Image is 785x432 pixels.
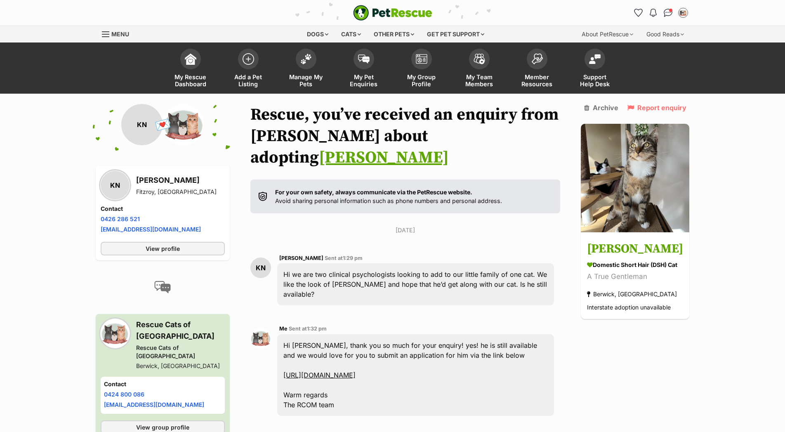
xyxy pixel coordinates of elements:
[250,257,271,278] div: KN
[102,26,135,41] a: Menu
[650,9,656,17] img: notifications-46538b983faf8c2785f20acdc204bb7945ddae34d4c08c2a6579f10ce5e182be.svg
[343,255,363,261] span: 1:29 pm
[576,26,639,42] div: About PetRescue
[104,380,222,388] h4: Contact
[101,205,225,213] h4: Contact
[163,104,204,145] img: Rescue Cats of Melbourne profile pic
[136,188,217,196] div: Fitzroy, [GEOGRAPHIC_DATA]
[421,26,490,42] div: Get pet support
[627,104,686,111] a: Report enquiry
[104,401,204,408] a: [EMAIL_ADDRESS][DOMAIN_NAME]
[345,73,382,87] span: My Pet Enquiries
[279,326,288,332] span: Me
[664,9,672,17] img: chat-41dd97257d64d25036548639549fe6c8038ab92f7586957e7f3b1b290dea8141.svg
[353,5,432,21] a: PetRescue
[679,9,687,17] img: Rescue Cats of Melbourne profile pic
[581,234,689,319] a: [PERSON_NAME] Domestic Short Hair (DSH) Cat A True Gentleman Berwick, [GEOGRAPHIC_DATA] Interstat...
[136,344,225,360] div: Rescue Cats of [GEOGRAPHIC_DATA]
[589,54,601,64] img: help-desk-icon-fdf02630f3aa405de69fd3d07c3f3aa587a6932b1a1747fa1d2bba05be0121f9.svg
[319,147,449,168] a: [PERSON_NAME]
[162,45,219,94] a: My Rescue Dashboard
[662,6,675,19] a: Conversations
[101,319,130,348] img: Rescue Cats of Melbourne profile pic
[647,6,660,19] button: Notifications
[185,53,196,65] img: dashboard-icon-eb2f2d2d3e046f16d808141f083e7271f6b2e854fb5c12c21221c1fb7104beca.svg
[230,73,267,87] span: Add a Pet Listing
[111,31,129,38] span: Menu
[531,53,543,64] img: member-resources-icon-8e73f808a243e03378d46382f2149f9095a855e16c252ad45f914b54edf8863c.svg
[566,45,624,94] a: Support Help Desk
[307,326,327,332] span: 1:32 pm
[519,73,556,87] span: Member Resources
[250,328,271,349] img: Rescue Cats of Melbourne profile pic
[368,26,420,42] div: Other pets
[104,391,144,398] a: 0424 800 086
[283,371,356,379] a: [URL][DOMAIN_NAME]
[101,226,201,233] a: [EMAIL_ADDRESS][DOMAIN_NAME]
[136,362,225,370] div: Berwick, [GEOGRAPHIC_DATA]
[101,215,140,222] a: 0426 286 521
[301,26,334,42] div: Dogs
[146,244,180,253] span: View profile
[587,240,683,259] h3: [PERSON_NAME]
[416,54,427,64] img: group-profile-icon-3fa3cf56718a62981997c0bc7e787c4b2cf8bcc04b72c1350f741eb67cf2f40e.svg
[136,319,225,342] h3: Rescue Cats of [GEOGRAPHIC_DATA]
[136,175,217,186] h3: [PERSON_NAME]
[154,281,171,293] img: conversation-icon-4a6f8262b818ee0b60e3300018af0b2d0b884aa5de6e9bcb8d3d4eeb1a70a7c4.svg
[101,242,225,255] a: View profile
[587,271,683,283] div: A True Gentleman
[581,124,689,232] img: Bramble
[335,26,367,42] div: Cats
[288,73,325,87] span: Manage My Pets
[277,334,554,416] div: Hi [PERSON_NAME], thank you so much for your enquiry! yes! he is still available and we would lov...
[587,289,677,300] div: Berwick, [GEOGRAPHIC_DATA]
[172,73,209,87] span: My Rescue Dashboard
[474,54,485,64] img: team-members-icon-5396bd8760b3fe7c0b43da4ab00e1e3bb1a5d9ba89233759b79545d2d3fc5d0d.svg
[677,6,690,19] button: My account
[587,304,671,311] span: Interstate adoption unavailable
[335,45,393,94] a: My Pet Enquiries
[641,26,690,42] div: Good Reads
[300,54,312,64] img: manage-my-pets-icon-02211641906a0b7f246fdf0571729dbe1e7629f14944591b6c1af311fb30b64b.svg
[587,261,683,269] div: Domestic Short Hair (DSH) Cat
[136,423,189,432] span: View group profile
[250,104,560,168] h1: Rescue, you’ve received an enquiry from [PERSON_NAME] about adopting
[121,104,163,145] div: KN
[219,45,277,94] a: Add a Pet Listing
[450,45,508,94] a: My Team Members
[275,188,502,205] p: Avoid sharing personal information such as phone numbers and personal address.
[632,6,645,19] a: Favourites
[277,263,554,305] div: Hi we are two clinical psychologists looking to add to our little family of one cat. We like the ...
[353,5,432,21] img: logo-e224e6f780fb5917bec1dbf3a21bbac754714ae5b6737aabdf751b685950b380.svg
[508,45,566,94] a: Member Resources
[576,73,613,87] span: Support Help Desk
[250,226,560,234] p: [DATE]
[358,54,370,64] img: pet-enquiries-icon-7e3ad2cf08bfb03b45e93fb7055b45f3efa6380592205ae92323e6603595dc1f.svg
[289,326,327,332] span: Sent at
[275,189,472,196] strong: For your own safety, always communicate via the PetRescue website.
[461,73,498,87] span: My Team Members
[393,45,450,94] a: My Group Profile
[325,255,363,261] span: Sent at
[403,73,440,87] span: My Group Profile
[632,6,690,19] ul: Account quick links
[279,255,323,261] span: [PERSON_NAME]
[243,53,254,65] img: add-pet-listing-icon-0afa8454b4691262ce3f59096e99ab1cd57d4a30225e0717b998d2c9b9846f56.svg
[101,171,130,200] div: KN
[277,45,335,94] a: Manage My Pets
[584,104,618,111] a: Archive
[153,116,172,134] span: 💌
